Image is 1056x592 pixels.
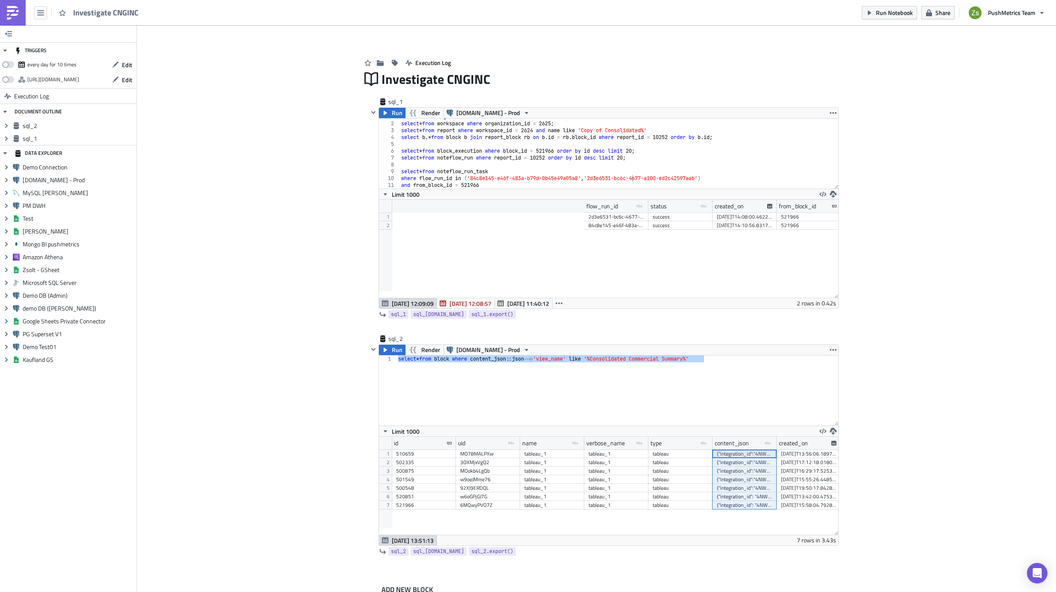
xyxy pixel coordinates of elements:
div: 92Xl9ERDQL [460,484,516,492]
span: Kaufland GS [23,356,134,364]
div: [DATE]T14:10:56.831753 [717,221,772,230]
button: Share [921,6,955,19]
div: [DATE]T13:42:00.475304 [781,492,837,501]
div: {"integration_id":"4NWDva26zw","workbook_id":"faa27fde-fc5b-4789-8fc7-ba43b3f90473","view_id":"38... [717,458,772,467]
span: Render [421,345,440,355]
div: 521966 [396,501,452,509]
span: Render [421,108,440,118]
span: Demo DB (Admin) [23,292,134,299]
div: 84c8e145-e46f-483a-b79d-0b45e49a05a8 [589,221,644,230]
div: tableau_1 [589,475,644,484]
span: Investigate CNGINC [382,70,491,89]
button: PushMetrics Team [964,3,1050,22]
span: sql_2 [391,547,406,556]
button: Limit 1000 [379,426,423,436]
div: 7 [379,154,399,161]
span: Run [392,345,402,355]
span: Zsolt - GSheet [23,266,134,274]
div: tableau_1 [524,458,580,467]
div: tableau_1 [524,467,580,475]
div: created_on [779,437,808,450]
div: flow_run_id [586,200,618,213]
div: 4 [379,134,399,141]
div: 9 [379,168,399,175]
div: {"integration_id": "4NWDva26zw", "workbook_id": "faa27fde-fc5b-4789-8fc7-ba43b3f90473", "view_id"... [717,492,772,501]
span: Limit 1000 [392,427,420,436]
div: https://pushmetrics.io/api/v1/report/75rQgxwlZ4/webhook?token=34bc62636e5846b3ad3f14158fa05be1 [27,73,79,86]
div: MO78MALPXw [460,450,516,458]
div: 6MQwyPVO7Z [460,501,516,509]
button: Edit [108,73,136,86]
span: sql_1.export() [471,310,513,319]
div: created_on [715,200,744,213]
div: 500548 [396,484,452,492]
div: name [522,437,537,450]
button: Render [405,108,444,118]
div: 3 [379,127,399,134]
div: MOokb4LgQb [460,467,516,475]
div: 11 [379,182,399,189]
span: sql_[DOMAIN_NAME] [413,310,464,319]
span: Demo Connection [23,163,134,171]
div: 501549 [396,475,452,484]
span: [DATE] 13:51:13 [392,536,434,545]
div: success [653,213,708,221]
button: [DATE] 12:09:09 [379,298,437,308]
div: 5 [379,141,399,148]
button: Run Notebook [862,6,917,19]
a: sql_2.export() [469,547,516,556]
button: Execution Log [401,56,455,69]
div: [DATE]T16:29:17.525365 [781,467,837,475]
div: tableau_1 [589,492,644,501]
span: sql_1 [391,310,406,319]
div: tableau [653,501,708,509]
div: DOCUMENT OUTLINE [15,104,62,119]
div: content_json [715,437,749,450]
div: tableau_1 [524,492,580,501]
div: [DATE]T15:58:04.792877 [781,501,837,509]
div: tableau_1 [589,467,644,475]
div: 1 [379,355,396,362]
div: {"integration_id":"4NWDva26zw","workbook_id":"faa27fde-fc5b-4789-8fc7-ba43b3f90473","view_id":"38... [717,484,772,492]
div: tableau [653,475,708,484]
span: Run Notebook [876,8,913,17]
span: [DOMAIN_NAME] - Prod [456,108,520,118]
span: Mongo BI pushmetrics [23,240,134,248]
span: Google Sheets Private Connector [23,317,134,325]
div: 2d3e6531-bc6c-4677-a100-ed2c42597aab [589,213,644,221]
div: [DATE]T19:50:17.842868 [781,484,837,492]
div: 7 rows in 3.43s [797,535,836,545]
span: Microsoft SQL Server [23,279,134,287]
span: Execution Log [14,89,49,104]
div: tableau [653,492,708,501]
div: 2 [379,120,399,127]
div: type [651,437,662,450]
button: [DATE] 12:08:57 [437,298,495,308]
span: PG Superset V1 [23,330,134,338]
div: DATA EXPLORER [15,145,62,161]
div: tableau [653,450,708,458]
div: 3OXMjxVgQ2 [460,458,516,467]
div: uid [458,437,465,450]
div: tableau_1 [524,475,580,484]
span: [DOMAIN_NAME] - Prod [23,176,134,184]
span: [DATE] 11:40:12 [507,299,549,308]
div: {"integration_id":"4NWDva26zw","workbook_id":"faa27fde-fc5b-4789-8fc7-ba43b3f90473","view_id":"38... [717,475,772,484]
div: Open Intercom Messenger [1027,563,1047,583]
span: PM DWH [23,202,134,210]
a: sql_1 [388,310,408,319]
div: [DATE]T17:12:18.018069 [781,458,837,467]
div: TRIGGERS [15,43,47,58]
div: 8 [379,161,399,168]
div: verbose_name [586,437,625,450]
a: sql_2 [388,547,408,556]
button: [DATE] 11:40:12 [494,298,553,308]
button: Limit 1000 [379,189,423,199]
span: [DOMAIN_NAME] - Prod [456,345,520,355]
span: Edit [122,60,132,69]
div: tableau_1 [524,484,580,492]
span: sql_2 [388,334,423,343]
a: sql_[DOMAIN_NAME] [411,547,467,556]
button: [DATE] 13:51:13 [379,535,437,545]
span: Demo Test01 [23,343,134,351]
